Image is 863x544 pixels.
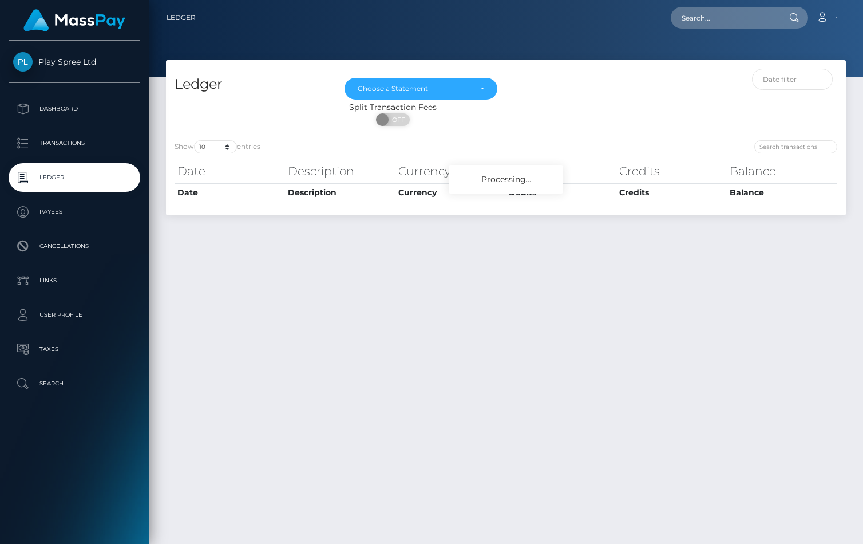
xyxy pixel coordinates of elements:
div: Split Transaction Fees [166,101,619,113]
p: Links [13,272,136,289]
p: Ledger [13,169,136,186]
a: Transactions [9,129,140,157]
p: Search [13,375,136,392]
a: Taxes [9,335,140,364]
a: Search [9,369,140,398]
select: Showentries [194,140,237,153]
p: Taxes [13,341,136,358]
a: Links [9,266,140,295]
th: Date [175,160,285,183]
div: Processing... [449,165,563,194]
th: Balance [727,183,837,202]
p: Dashboard [13,100,136,117]
span: OFF [382,113,411,126]
input: Date filter [752,69,833,90]
th: Credits [616,183,727,202]
p: User Profile [13,306,136,324]
a: Cancellations [9,232,140,261]
th: Credits [616,160,727,183]
a: Dashboard [9,94,140,123]
h4: Ledger [175,74,327,94]
th: Balance [727,160,837,183]
th: Currency [395,160,506,183]
a: Ledger [167,6,196,30]
img: MassPay Logo [23,9,125,31]
a: User Profile [9,301,140,329]
label: Show entries [175,140,260,153]
div: Choose a Statement [358,84,471,93]
p: Transactions [13,135,136,152]
input: Search transactions [754,140,837,153]
th: Currency [395,183,506,202]
p: Payees [13,203,136,220]
a: Ledger [9,163,140,192]
span: Play Spree Ltd [9,57,140,67]
th: Debits [506,160,616,183]
th: Description [285,160,395,183]
th: Date [175,183,285,202]
button: Choose a Statement [345,78,497,100]
img: Play Spree Ltd [13,52,33,72]
th: Description [285,183,395,202]
input: Search... [671,7,778,29]
p: Cancellations [13,238,136,255]
a: Payees [9,198,140,226]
